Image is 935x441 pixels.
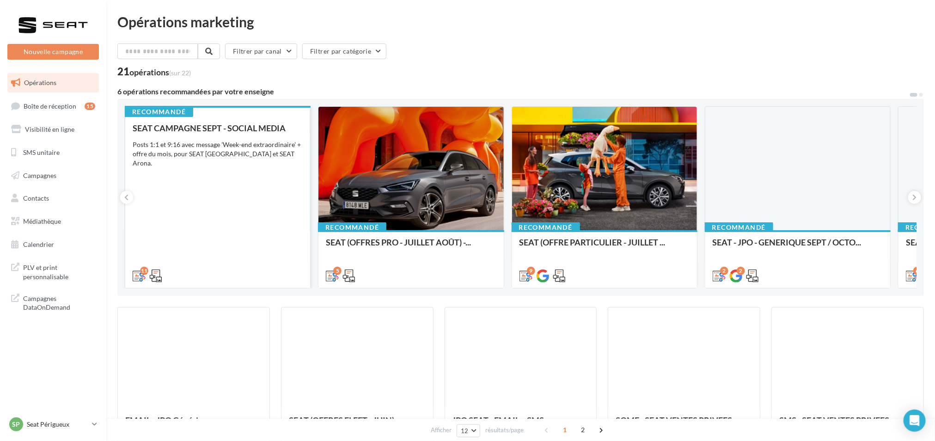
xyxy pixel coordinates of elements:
span: Médiathèque [23,217,61,225]
span: 12 [461,427,469,435]
a: SMS unitaire [6,143,101,162]
div: 5 [333,267,342,275]
span: SMS unitaire [23,148,60,156]
div: Recommandé [705,222,773,233]
span: Afficher [431,426,452,435]
a: Visibilité en ligne [6,120,101,139]
div: Open Intercom Messenger [904,410,926,432]
span: Opérations [24,79,56,86]
span: SEAT (OFFRES FLEET - JUIN) - [GEOGRAPHIC_DATA]... [289,415,398,435]
div: 6 [913,267,922,275]
div: 6 opérations recommandées par votre enseigne [117,88,909,95]
div: Posts 1:1 et 9:16 avec message 'Week-end extraordinaire' + offre du mois, pour SEAT [GEOGRAPHIC_D... [133,140,303,168]
div: 15 [85,103,95,110]
span: SEAT (OFFRES PRO - JUILLET AOÛT) -... [326,237,471,247]
a: Opérations [6,73,101,92]
div: 2 [720,267,728,275]
span: Campagnes [23,171,56,179]
div: Opérations marketing [117,15,924,29]
button: Filtrer par catégorie [302,43,386,59]
span: PLV et print personnalisable [23,261,95,281]
p: Seat Périgueux [27,420,88,429]
a: Contacts [6,189,101,208]
button: Nouvelle campagne [7,44,99,60]
span: SEAT - JPO - GENERIQUE SEPT / OCTO... [713,237,862,247]
span: Campagnes DataOnDemand [23,292,95,312]
div: 11 [140,267,148,275]
button: Filtrer par canal [225,43,297,59]
span: 2 [576,423,591,437]
a: SP Seat Périgueux [7,416,99,433]
span: 1 [558,423,573,437]
a: Médiathèque [6,212,101,231]
span: Boîte de réception [24,102,76,110]
a: Boîte de réception15 [6,96,101,116]
span: (sur 22) [169,69,191,77]
span: SEAT (OFFRE PARTICULIER - JUILLET ... [519,237,666,247]
span: SEAT CAMPAGNE SEPT - SOCIAL MEDIA [133,123,286,133]
div: opérations [129,68,191,76]
a: Campagnes DataOnDemand [6,288,101,316]
span: résultats/page [485,426,524,435]
a: PLV et print personnalisable [6,257,101,285]
a: Campagnes [6,166,101,185]
div: 2 [737,267,745,275]
div: Recommandé [318,222,386,233]
a: Calendrier [6,235,101,254]
div: 21 [117,67,191,77]
button: 12 [457,424,480,437]
span: Visibilité en ligne [25,125,74,133]
span: SP [12,420,20,429]
span: Calendrier [23,240,54,248]
div: 9 [527,267,535,275]
div: Recommandé [512,222,580,233]
span: Contacts [23,194,49,202]
div: Recommandé [125,107,193,117]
